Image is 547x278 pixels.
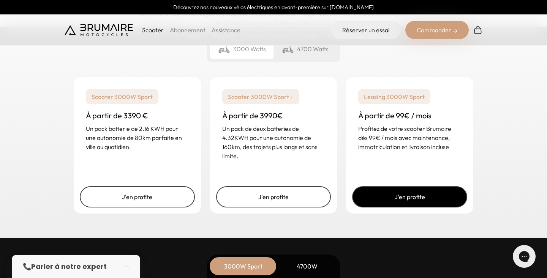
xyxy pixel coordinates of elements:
div: 4700 Watts [273,39,337,59]
iframe: Gorgias live chat messenger [509,242,539,270]
img: Panier [473,25,482,35]
div: 4700W [277,257,337,275]
a: J'en profite [80,186,195,207]
div: Commander [405,21,469,39]
p: Scooter 3000W Sport + [222,89,299,104]
a: Assistance [212,26,240,34]
a: J'en profite [352,186,467,207]
div: 3000W Sport [213,257,273,275]
p: Scooter 3000W Sport [86,89,158,104]
h3: À partir de 3390 € [86,110,189,121]
p: Profitez de votre scooter Brumaire dès 99€ / mois avec maintenance, immatriculation et livraison ... [358,124,461,151]
h3: À partir de 99€ / mois [358,110,461,121]
p: Leasing 3000W Sport [358,89,430,104]
div: 3000 Watts [210,39,273,59]
img: Brumaire Motocycles [65,24,133,36]
a: Abonnement [170,26,206,34]
a: Réserver un essai [331,21,401,39]
img: right-arrow-2.png [453,29,457,33]
h3: À partir de 3990€ [222,110,325,121]
p: Scooter [142,25,164,35]
p: Un pack de deux batteries de 4.32KWH pour une autonomie de 160km, des trajets plus longs et sans ... [222,124,325,160]
a: J'en profite [216,186,331,207]
p: Un pack batterie de 2.16 KWH pour une autonomie de 80km parfaite en ville au quotidien. [86,124,189,151]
